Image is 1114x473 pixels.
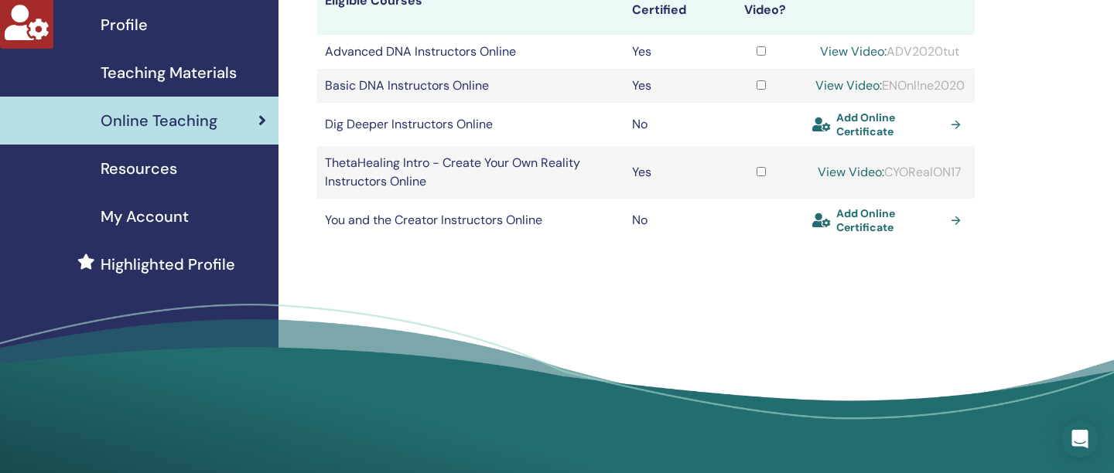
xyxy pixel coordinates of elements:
[624,199,719,242] td: No
[317,199,624,242] td: You and the Creator Instructors Online
[317,35,624,69] td: Advanced DNA Instructors Online
[812,206,967,234] a: Add Online Certificate
[820,43,887,60] a: View Video:
[317,69,624,103] td: Basic DNA Instructors Online
[812,163,967,182] div: CYORealON17
[101,157,177,180] span: Resources
[624,35,719,69] td: Yes
[101,205,189,228] span: My Account
[317,146,624,199] td: ThetaHealing Intro - Create Your Own Reality Instructors Online
[101,61,237,84] span: Teaching Materials
[818,164,884,180] a: View Video:
[101,13,148,36] span: Profile
[624,103,719,146] td: No
[812,43,967,61] div: ADV2020tut
[836,206,945,234] span: Add Online Certificate
[1061,420,1099,458] div: Open Intercom Messenger
[812,111,967,138] a: Add Online Certificate
[101,253,235,276] span: Highlighted Profile
[624,146,719,199] td: Yes
[101,109,217,132] span: Online Teaching
[836,111,945,138] span: Add Online Certificate
[317,103,624,146] td: Dig Deeper Instructors Online
[812,77,967,95] div: ENOnl!ne2020
[815,77,882,94] a: View Video:
[624,69,719,103] td: Yes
